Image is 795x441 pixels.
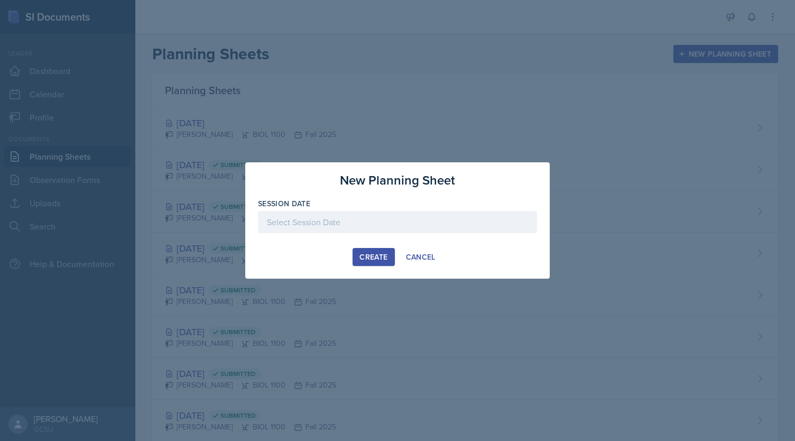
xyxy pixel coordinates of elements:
[353,248,394,266] button: Create
[258,198,310,209] label: Session Date
[340,171,455,190] h3: New Planning Sheet
[399,248,442,266] button: Cancel
[406,253,436,261] div: Cancel
[359,253,387,261] div: Create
